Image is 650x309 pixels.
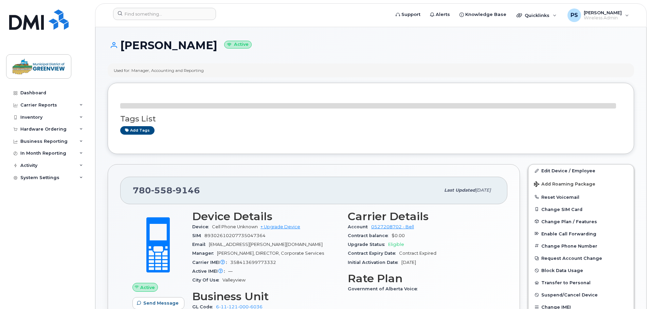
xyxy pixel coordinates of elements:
[192,210,340,223] h3: Device Details
[192,269,228,274] span: Active IMEI
[192,224,212,229] span: Device
[528,203,634,215] button: Change SIM Card
[222,277,246,283] span: Valleyview
[392,233,405,238] span: $0.00
[534,181,595,188] span: Add Roaming Package
[388,242,404,247] span: Eligible
[528,177,634,191] button: Add Roaming Package
[120,126,155,135] a: Add tags
[228,269,233,274] span: —
[192,242,209,247] span: Email
[475,188,491,193] span: [DATE]
[348,286,421,291] span: Government of Alberta Voice
[204,233,266,238] span: 89302610207735047364
[348,251,399,256] span: Contract Expiry Date
[212,224,258,229] span: Cell Phone Unknown
[528,276,634,289] button: Transfer to Personal
[192,290,340,303] h3: Business Unit
[151,185,173,195] span: 558
[192,233,204,238] span: SIM
[541,292,598,297] span: Suspend/Cancel Device
[528,289,634,301] button: Suspend/Cancel Device
[528,240,634,252] button: Change Phone Number
[541,231,596,236] span: Enable Call Forwarding
[108,39,634,51] h1: [PERSON_NAME]
[444,188,475,193] span: Last updated
[230,260,276,265] span: 358413699773332
[401,260,416,265] span: [DATE]
[143,300,179,306] span: Send Message
[528,215,634,228] button: Change Plan / Features
[192,251,217,256] span: Manager
[348,210,495,223] h3: Carrier Details
[140,284,155,291] span: Active
[133,185,200,195] span: 780
[173,185,200,195] span: 9146
[260,224,300,229] a: + Upgrade Device
[348,233,392,238] span: Contract balance
[348,224,371,229] span: Account
[192,277,222,283] span: City Of Use
[348,272,495,285] h3: Rate Plan
[348,260,401,265] span: Initial Activation Date
[192,260,230,265] span: Carrier IMEI
[120,115,621,123] h3: Tags List
[528,264,634,276] button: Block Data Usage
[399,251,436,256] span: Contract Expired
[224,41,252,49] small: Active
[528,191,634,203] button: Reset Voicemail
[371,224,414,229] a: 0527208702 - Bell
[528,165,634,177] a: Edit Device / Employee
[541,219,597,224] span: Change Plan / Features
[528,252,634,264] button: Request Account Change
[348,242,388,247] span: Upgrade Status
[528,228,634,240] button: Enable Call Forwarding
[209,242,323,247] span: [EMAIL_ADDRESS][PERSON_NAME][DOMAIN_NAME]
[217,251,324,256] span: [PERSON_NAME], DIRECTOR, Corporate Services
[114,67,204,73] div: Used for: Manager, Accounting and Reporting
